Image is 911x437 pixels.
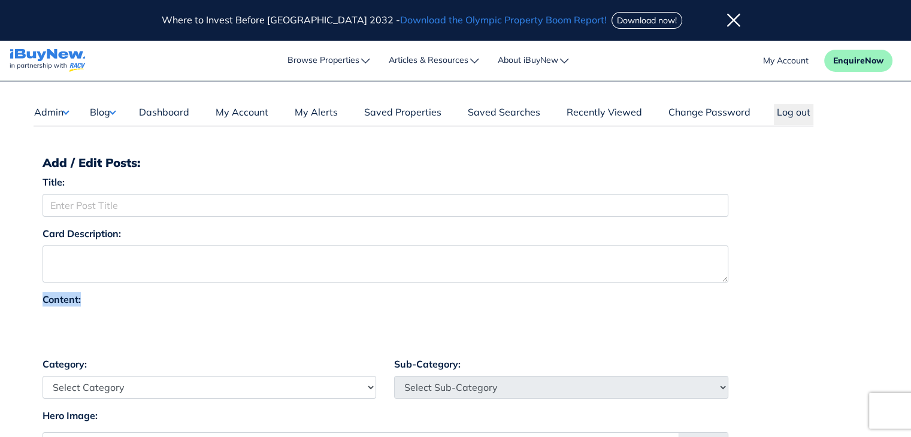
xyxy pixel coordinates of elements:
[43,293,81,305] strong: Content:
[10,49,86,72] img: logo
[43,409,98,421] strong: Hero Image:
[774,104,813,125] button: Log out
[43,176,65,188] strong: Title:
[292,105,341,125] a: My Alerts
[213,105,271,125] a: My Account
[43,358,87,370] strong: Category:
[394,358,461,370] strong: Sub-Category:
[564,105,645,125] a: Recently Viewed
[763,54,809,67] a: account
[665,105,753,125] a: Change Password
[400,14,607,26] span: Download the Olympic Property Boom Report!
[361,105,444,125] a: Saved Properties
[43,155,869,170] h3: Add / Edit Posts:
[89,104,116,120] button: Blog
[465,105,543,125] a: Saved Searches
[865,55,883,66] span: Now
[10,46,86,75] a: navigations
[43,227,121,239] strong: Card Description:
[136,105,192,125] a: Dashboard
[612,12,682,29] button: Download now!
[34,104,69,120] button: Admin
[43,194,728,217] input: 255 characters maximum
[162,14,609,26] span: Where to Invest Before [GEOGRAPHIC_DATA] 2032 -
[824,50,892,72] button: EnquireNow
